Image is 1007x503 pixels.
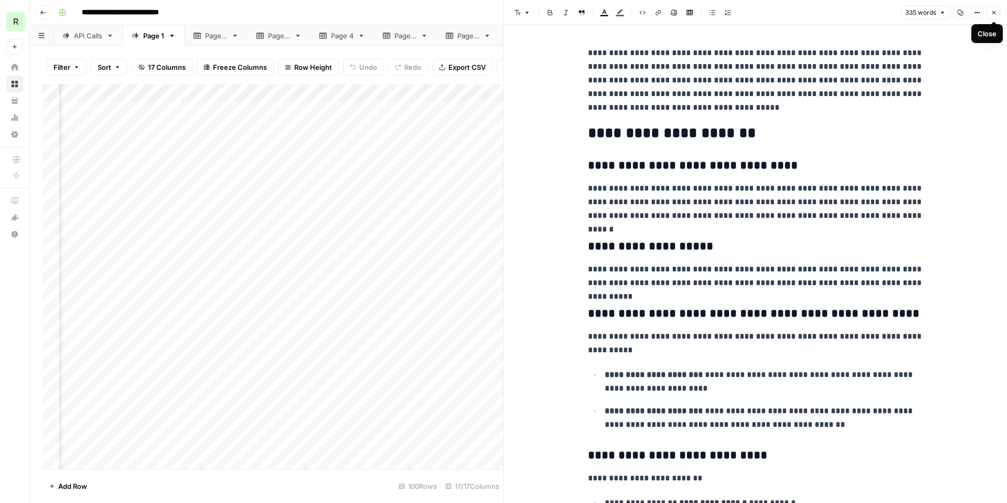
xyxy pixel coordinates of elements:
[42,478,93,495] button: Add Row
[47,59,87,76] button: Filter
[278,59,339,76] button: Row Height
[58,481,87,491] span: Add Row
[331,30,353,41] div: Page 4
[6,126,23,143] a: Settings
[905,8,936,17] span: 335 words
[143,30,164,41] div: Page 1
[98,62,111,72] span: Sort
[91,59,127,76] button: Sort
[6,8,23,35] button: Workspace: Re-Leased
[901,6,950,19] button: 335 words
[404,62,421,72] span: Redo
[74,30,102,41] div: API Calls
[6,59,23,76] a: Home
[6,109,23,126] a: Usage
[132,59,192,76] button: 17 Columns
[437,25,500,46] a: Page 6
[185,25,248,46] a: Page 2
[374,25,437,46] a: Page 5
[197,59,274,76] button: Freeze Columns
[6,209,23,226] button: What's new?
[6,226,23,243] button: Help + Support
[213,62,267,72] span: Freeze Columns
[248,25,310,46] a: Page 3
[268,30,290,41] div: Page 3
[53,62,70,72] span: Filter
[53,25,123,46] a: API Calls
[457,30,479,41] div: Page 6
[432,59,492,76] button: Export CSV
[441,478,504,495] div: 17/17 Columns
[394,478,441,495] div: 100 Rows
[388,59,428,76] button: Redo
[310,25,374,46] a: Page 4
[6,92,23,109] a: Your Data
[448,62,486,72] span: Export CSV
[978,28,997,39] div: Close
[13,15,18,28] span: R
[343,59,384,76] button: Undo
[6,192,23,209] a: AirOps Academy
[359,62,377,72] span: Undo
[7,209,23,225] div: What's new?
[205,30,227,41] div: Page 2
[148,62,186,72] span: 17 Columns
[294,62,332,72] span: Row Height
[394,30,416,41] div: Page 5
[123,25,185,46] a: Page 1
[6,76,23,92] a: Browse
